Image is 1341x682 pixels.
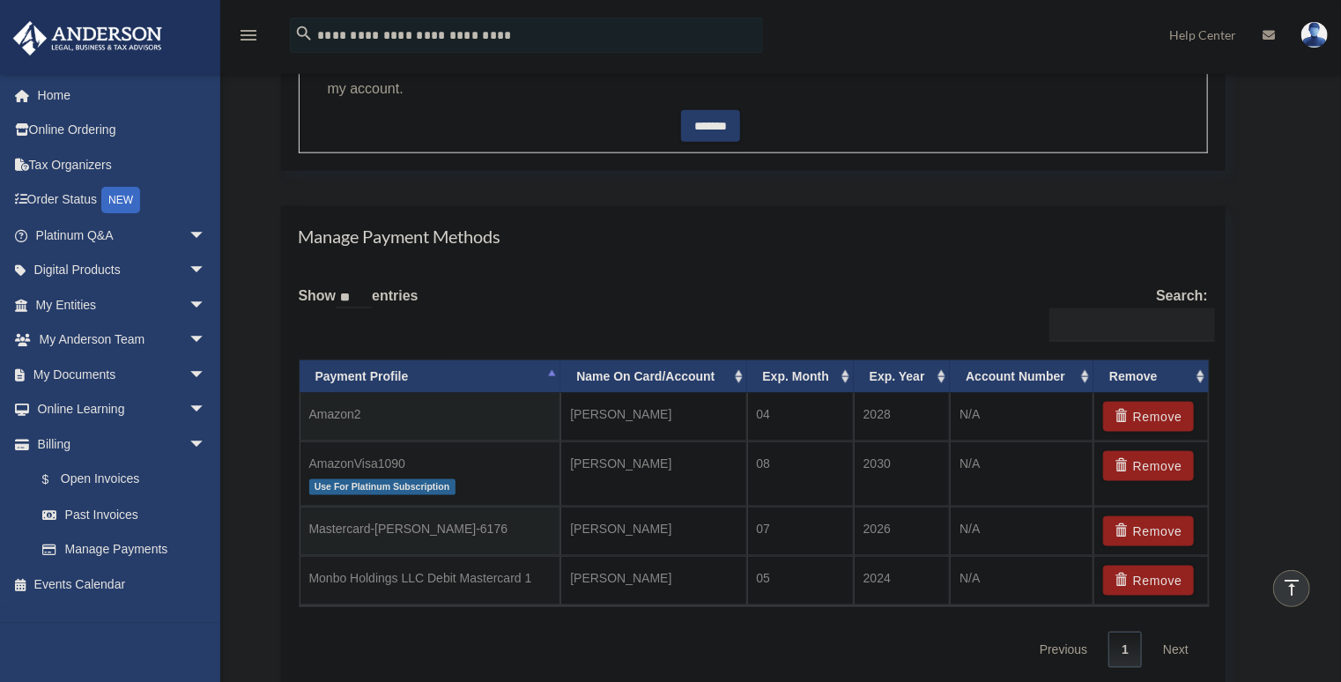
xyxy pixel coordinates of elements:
[1049,308,1215,342] input: Search:
[1103,566,1194,596] button: Remove
[12,182,233,219] a: Order StatusNEW
[189,357,224,393] span: arrow_drop_down
[560,507,746,556] td: [PERSON_NAME]
[560,360,746,393] th: Name On Card/Account: activate to sort column ascending
[747,360,854,393] th: Exp. Month: activate to sort column ascending
[12,218,233,253] a: Platinum Q&Aarrow_drop_down
[300,507,561,556] td: Mastercard-[PERSON_NAME]-6176
[950,360,1093,393] th: Account Number: activate to sort column ascending
[12,426,233,462] a: Billingarrow_drop_down
[12,253,233,288] a: Digital Productsarrow_drop_down
[1026,632,1100,668] a: Previous
[560,393,746,441] td: [PERSON_NAME]
[101,187,140,213] div: NEW
[854,441,950,508] td: 2030
[1301,22,1328,48] img: User Pic
[300,360,561,393] th: Payment Profile: activate to sort column descending
[12,392,233,427] a: Online Learningarrow_drop_down
[12,287,233,322] a: My Entitiesarrow_drop_down
[238,31,259,46] a: menu
[12,78,233,113] a: Home
[189,322,224,359] span: arrow_drop_down
[560,441,746,508] td: [PERSON_NAME]
[854,507,950,556] td: 2026
[238,25,259,46] i: menu
[52,469,61,491] span: $
[189,426,224,463] span: arrow_drop_down
[300,556,561,605] td: Monbo Holdings LLC Debit Mastercard 1
[299,284,419,326] label: Show entries
[25,462,233,498] a: $Open Invoices
[1042,284,1208,342] label: Search:
[189,218,224,254] span: arrow_drop_down
[1108,632,1142,668] a: 1
[309,479,456,494] span: Use For Platinum Subscription
[25,497,233,532] a: Past Invoices
[747,556,854,605] td: 05
[854,556,950,605] td: 2024
[310,52,740,101] label: Use this payment method for recurring Platinum Subscriptions on my account.
[1093,360,1209,393] th: Remove: activate to sort column ascending
[8,21,167,56] img: Anderson Advisors Platinum Portal
[854,360,950,393] th: Exp. Year: activate to sort column ascending
[950,441,1093,508] td: N/A
[747,507,854,556] td: 07
[1103,402,1194,432] button: Remove
[747,393,854,441] td: 04
[12,147,233,182] a: Tax Organizers
[189,287,224,323] span: arrow_drop_down
[950,556,1093,605] td: N/A
[12,322,233,358] a: My Anderson Teamarrow_drop_down
[294,24,314,43] i: search
[1103,451,1194,481] button: Remove
[747,441,854,508] td: 08
[1150,632,1202,668] a: Next
[189,253,224,289] span: arrow_drop_down
[950,507,1093,556] td: N/A
[854,393,950,441] td: 2028
[336,288,372,308] select: Showentries
[300,441,561,508] td: AmazonVisa1090
[1281,577,1302,598] i: vertical_align_top
[1103,516,1194,546] button: Remove
[12,357,233,392] a: My Documentsarrow_drop_down
[1273,570,1310,607] a: vertical_align_top
[189,392,224,428] span: arrow_drop_down
[12,567,233,602] a: Events Calendar
[299,224,1209,248] h4: Manage Payment Methods
[560,556,746,605] td: [PERSON_NAME]
[300,393,561,441] td: Amazon2
[12,113,233,148] a: Online Ordering
[950,393,1093,441] td: N/A
[25,532,224,567] a: Manage Payments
